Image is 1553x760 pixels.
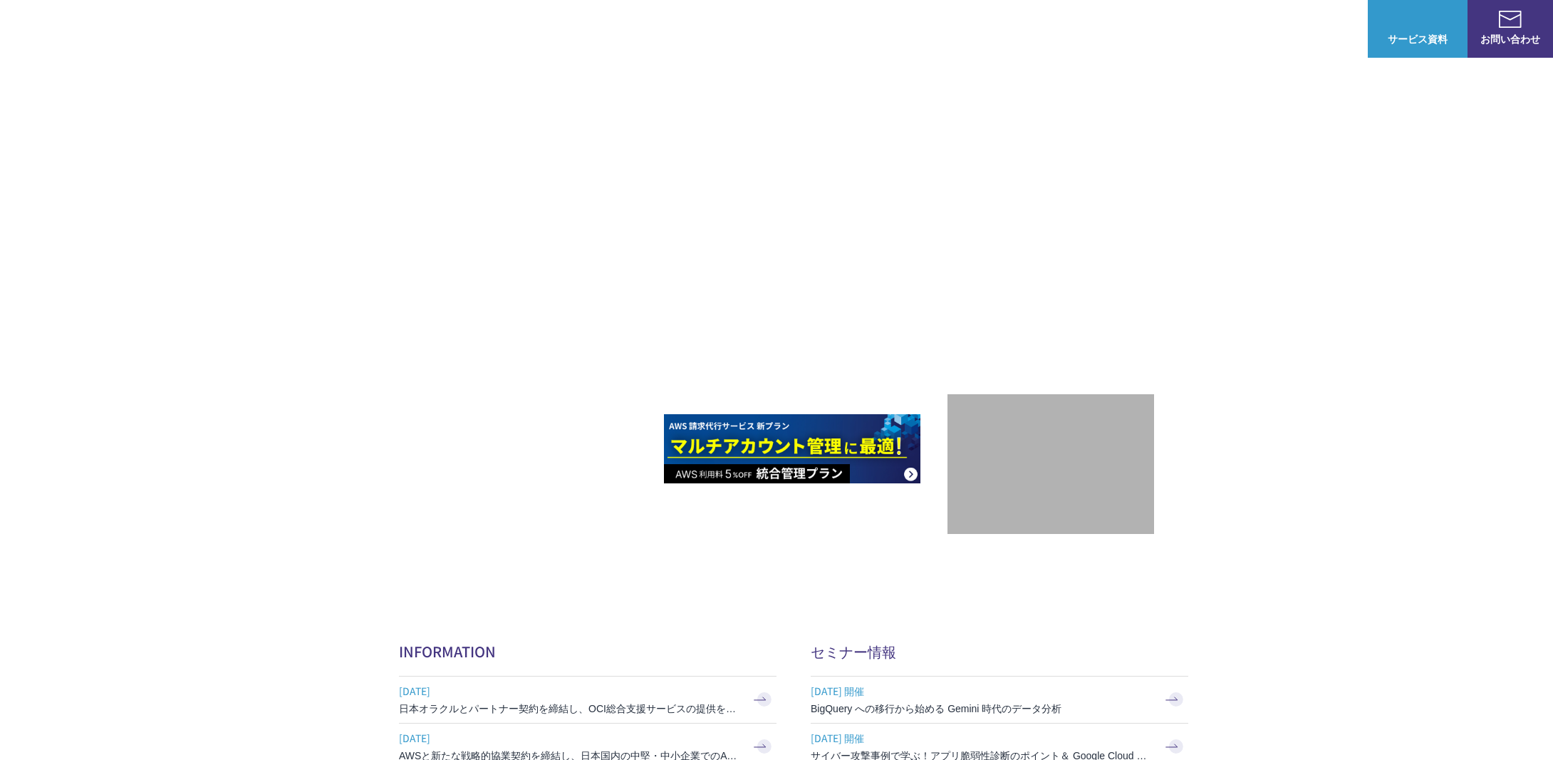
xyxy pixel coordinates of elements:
[399,235,947,371] h1: AWS ジャーニーの 成功を実現
[937,21,992,36] p: サービス
[399,680,741,702] span: [DATE]
[1406,11,1429,28] img: AWS総合支援サービス C-Chorus サービス資料
[664,414,920,483] img: AWS請求代行サービス 統合管理プラン
[811,677,1188,723] a: [DATE] 開催 BigQuery への移行から始める Gemini 時代のデータ分析
[811,702,1153,716] h3: BigQuery への移行から始める Gemini 時代のデータ分析
[811,680,1153,702] span: [DATE] 開催
[875,21,909,36] p: 強み
[811,641,1188,662] h2: セミナー情報
[399,158,947,220] p: AWSの導入からコスト削減、 構成・運用の最適化からデータ活用まで 規模や業種業態を問わない マネージドサービスで
[21,11,267,46] a: AWS総合支援サービス C-Chorus NHN テコラスAWS総合支援サービス
[1368,31,1468,46] span: サービス資料
[1468,31,1553,46] span: お問い合わせ
[164,14,267,43] span: NHN テコラス AWS総合支援サービス
[1020,21,1134,36] p: 業種別ソリューション
[399,677,776,723] a: [DATE] 日本オラクルとパートナー契約を締結し、OCI総合支援サービスの提供を開始
[976,416,1126,520] img: 契約件数
[399,727,741,749] span: [DATE]
[970,274,1132,329] p: 最上位プレミアティア サービスパートナー
[1231,21,1285,36] p: ナレッジ
[1499,11,1522,28] img: お問い合わせ
[399,641,776,662] h2: INFORMATION
[1163,21,1203,36] a: 導入事例
[987,129,1115,257] img: AWSプレミアティアサービスパートナー
[399,702,741,716] h3: 日本オラクルとパートナー契約を締結し、OCI総合支援サービスの提供を開始
[399,414,655,483] img: AWSとの戦略的協業契約 締結
[811,727,1153,749] span: [DATE] 開催
[1314,21,1354,36] a: ログイン
[1035,274,1067,295] em: AWS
